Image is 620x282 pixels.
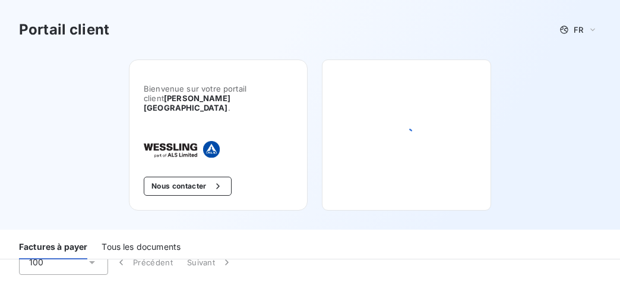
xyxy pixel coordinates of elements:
[29,256,43,268] span: 100
[102,234,181,259] div: Tous les documents
[19,19,109,40] h3: Portail client
[144,84,293,112] span: Bienvenue sur votre portail client .
[180,250,240,275] button: Suivant
[574,25,583,35] span: FR
[144,93,230,112] span: [PERSON_NAME] [GEOGRAPHIC_DATA]
[108,250,180,275] button: Précédent
[144,177,232,196] button: Nous contacter
[144,141,220,158] img: Company logo
[19,234,87,259] div: Factures à payer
